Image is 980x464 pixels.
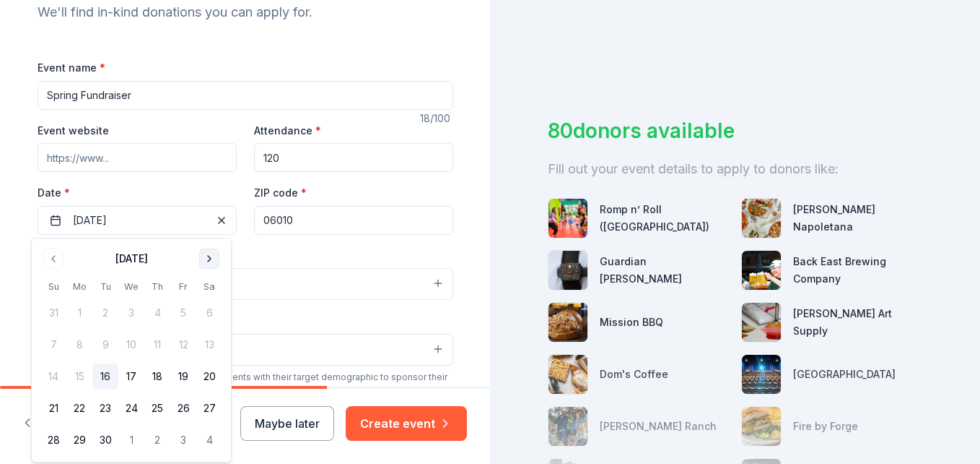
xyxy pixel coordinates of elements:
[118,279,144,294] th: Wednesday
[170,364,196,390] button: 19
[118,395,144,421] button: 24
[92,279,118,294] th: Tuesday
[144,364,170,390] button: 18
[548,116,922,146] div: 80 donors available
[38,81,453,110] input: Spring Fundraiser
[742,199,781,238] img: photo for Frank Pepe Pizzeria Napoletana
[170,395,196,421] button: 26
[254,124,321,138] label: Attendance
[66,427,92,453] button: 29
[793,305,923,340] div: [PERSON_NAME] Art Supply
[600,314,663,331] div: Mission BBQ
[38,124,109,138] label: Event website
[548,251,587,290] img: photo for Guardian Angel Device
[92,427,118,453] button: 30
[346,406,467,441] button: Create event
[254,143,453,172] input: 20
[196,395,222,421] button: 27
[92,364,118,390] button: 16
[548,199,587,238] img: photo for Romp n’ Roll (Wethersfield)
[144,427,170,453] button: 2
[66,279,92,294] th: Monday
[793,201,923,236] div: [PERSON_NAME] Napoletana
[118,364,144,390] button: 17
[66,395,92,421] button: 22
[38,371,453,395] div: We use this information to help brands find events with their target demographic to sponsor their...
[196,427,222,453] button: 4
[199,249,219,269] button: Go to next month
[742,303,781,342] img: photo for Trekell Art Supply
[793,253,923,288] div: Back East Brewing Company
[420,110,453,127] div: 18 /100
[600,201,730,236] div: Romp n’ Roll ([GEOGRAPHIC_DATA])
[115,250,148,267] div: [DATE]
[742,251,781,290] img: photo for Back East Brewing Company
[196,279,222,294] th: Saturday
[144,395,170,421] button: 25
[118,427,144,453] button: 1
[38,186,237,200] label: Date
[38,1,453,24] div: We'll find in-kind donations you can apply for.
[23,408,61,439] button: Back
[38,206,237,235] button: [DATE]
[170,427,196,453] button: 3
[240,406,334,441] button: Maybe later
[548,158,922,181] div: Fill out your event details to apply to donors like:
[92,395,118,421] button: 23
[40,395,66,421] button: 21
[40,279,66,294] th: Sunday
[144,279,170,294] th: Thursday
[43,249,64,269] button: Go to previous month
[548,303,587,342] img: photo for Mission BBQ
[38,334,453,366] button: All genders
[600,253,730,288] div: Guardian [PERSON_NAME]
[254,186,307,200] label: ZIP code
[38,143,237,172] input: https://www...
[170,279,196,294] th: Friday
[196,364,222,390] button: 20
[38,61,105,75] label: Event name
[40,427,66,453] button: 28
[38,268,453,300] button: Fundraiser
[254,206,453,235] input: 12345 (U.S. only)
